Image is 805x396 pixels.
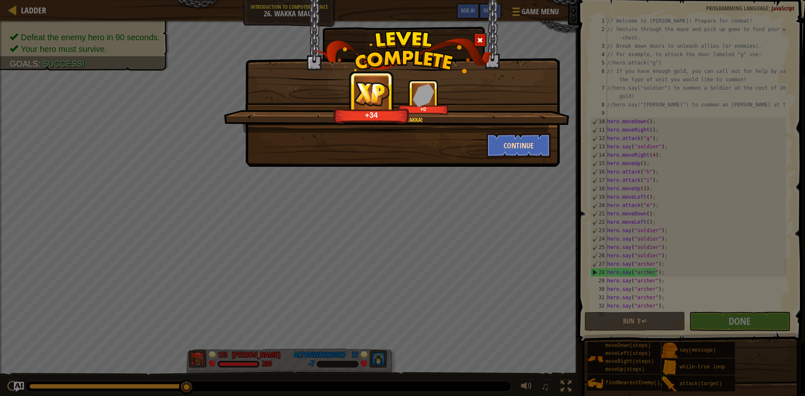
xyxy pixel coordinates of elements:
[313,31,493,73] img: level_complete.png
[336,110,407,120] div: +34
[486,133,551,158] button: Continue
[354,81,390,106] img: reward_icon_xp.png
[400,106,447,112] div: +0
[413,83,434,106] img: reward_icon_gems.png
[264,116,528,124] div: Wakka wakka wakka!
